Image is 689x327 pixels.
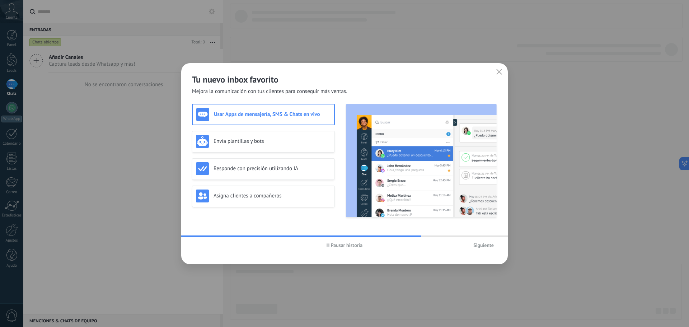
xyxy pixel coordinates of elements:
[192,74,497,85] h2: Tu nuevo inbox favorito
[214,192,331,199] h3: Asigna clientes a compañeros
[323,240,366,251] button: Pausar historia
[214,165,331,172] h3: Responde con precisión utilizando IA
[331,243,363,248] span: Pausar historia
[214,111,331,118] h3: Usar Apps de mensajería, SMS & Chats en vivo
[192,88,347,95] span: Mejora la comunicación con tus clientes para conseguir más ventas.
[214,138,331,145] h3: Envía plantillas y bots
[473,243,494,248] span: Siguiente
[470,240,497,251] button: Siguiente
